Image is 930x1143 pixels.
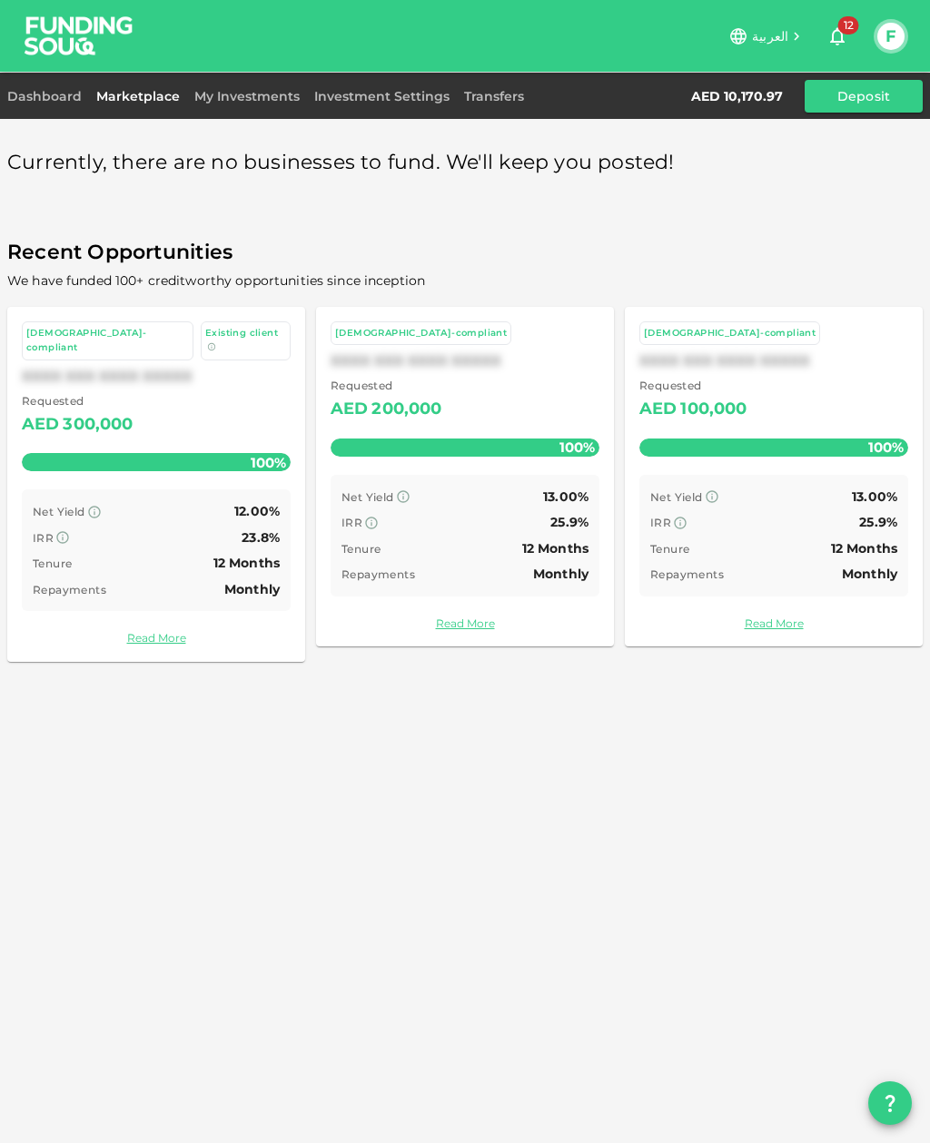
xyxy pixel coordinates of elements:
span: 25.9% [550,514,589,530]
div: 200,000 [371,395,441,424]
span: Currently, there are no businesses to fund. We'll keep you posted! [7,145,675,181]
a: [DEMOGRAPHIC_DATA]-compliant Existing clientXXXX XXX XXXX XXXXX Requested AED300,000100% Net Yiel... [7,307,305,662]
span: Net Yield [33,505,85,518]
span: 12 [838,16,859,34]
span: Repayments [650,567,724,581]
span: Monthly [533,566,589,582]
button: question [868,1081,912,1125]
span: 25.9% [859,514,897,530]
div: [DEMOGRAPHIC_DATA]-compliant [335,326,507,341]
button: F [877,23,905,50]
a: Investment Settings [307,88,457,104]
div: AED [331,395,368,424]
span: Net Yield [341,490,394,504]
div: XXXX XXX XXXX XXXXX [331,352,599,370]
span: 12 Months [522,540,589,557]
span: Monthly [224,581,280,597]
span: Requested [639,377,747,395]
button: 12 [819,18,856,54]
a: Marketplace [89,88,187,104]
a: Read More [331,615,599,632]
button: Deposit [805,80,923,113]
div: XXXX XXX XXXX XXXXX [22,368,291,385]
span: IRR [650,516,671,529]
span: We have funded 100+ creditworthy opportunities since inception [7,272,425,289]
span: Requested [22,392,134,410]
span: Net Yield [650,490,703,504]
span: 23.8% [242,529,280,546]
div: AED 10,170.97 [691,88,783,104]
a: Read More [22,629,291,646]
span: Tenure [341,542,381,556]
div: [DEMOGRAPHIC_DATA]-compliant [644,326,816,341]
div: [DEMOGRAPHIC_DATA]-compliant [26,326,189,356]
a: My Investments [187,88,307,104]
span: IRR [33,531,54,545]
div: AED [22,410,59,439]
span: Repayments [33,583,106,596]
span: Existing client [205,327,278,339]
span: 12 Months [831,540,897,557]
span: 13.00% [543,488,589,505]
span: 100% [555,434,599,460]
span: IRR [341,516,362,529]
span: 100% [864,434,908,460]
span: 100% [246,449,291,476]
span: Tenure [33,557,72,570]
span: Requested [331,377,442,395]
a: [DEMOGRAPHIC_DATA]-compliantXXXX XXX XXXX XXXXX Requested AED200,000100% Net Yield 13.00% IRR 25.... [316,307,614,646]
span: Monthly [842,566,897,582]
a: Read More [639,615,908,632]
a: Dashboard [7,88,89,104]
a: [DEMOGRAPHIC_DATA]-compliantXXXX XXX XXXX XXXXX Requested AED100,000100% Net Yield 13.00% IRR 25.... [625,307,923,646]
div: 100,000 [680,395,747,424]
div: 300,000 [63,410,133,439]
div: XXXX XXX XXXX XXXXX [639,352,908,370]
span: 13.00% [852,488,897,505]
span: Tenure [650,542,689,556]
span: 12.00% [234,503,280,519]
span: Recent Opportunities [7,235,923,271]
span: Repayments [341,567,415,581]
div: AED [639,395,677,424]
span: العربية [752,28,788,44]
span: 12 Months [213,555,280,571]
a: Transfers [457,88,531,104]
